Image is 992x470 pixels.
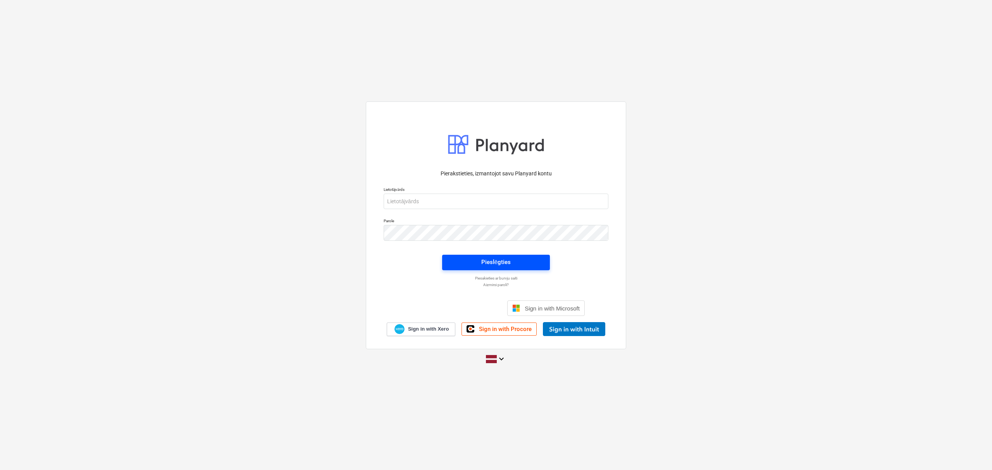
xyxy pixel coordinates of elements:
iframe: Кнопка "Войти с аккаунтом Google" [403,300,505,317]
a: Sign in with Xero [387,322,456,336]
p: Parole [384,218,608,225]
img: Microsoft logo [512,304,520,312]
div: Pieslēgties [481,257,511,267]
span: Sign in with Microsoft [525,305,580,312]
p: Pierakstieties, izmantojot savu Planyard kontu [384,170,608,178]
img: Xero logo [394,324,405,334]
p: Lietotājvārds [384,187,608,194]
span: Sign in with Xero [408,326,449,333]
a: Sign in with Procore [462,322,537,336]
i: keyboard_arrow_down [497,354,506,364]
input: Lietotājvārds [384,194,608,209]
span: Sign in with Procore [479,326,532,333]
button: Pieslēgties [442,255,550,270]
a: Aizmirsi paroli? [380,282,612,287]
a: Piesakieties ar burvju saiti [380,276,612,281]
